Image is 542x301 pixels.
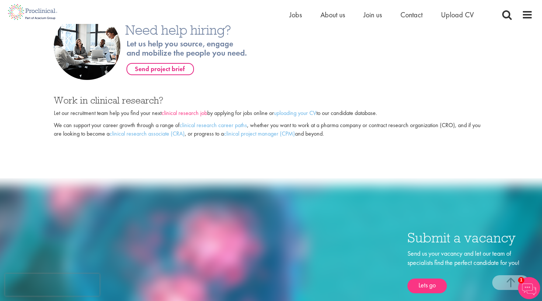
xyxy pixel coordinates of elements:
[518,277,524,283] span: 1
[274,109,316,117] a: uploading your CV
[180,121,247,129] a: clinical research career paths
[5,274,100,296] iframe: reCAPTCHA
[54,95,488,105] h3: Work in clinical research?
[320,10,345,20] a: About us
[441,10,474,20] a: Upload CV
[407,279,447,293] a: Lets go
[110,130,185,137] a: clinical research associate (CRA)
[407,249,533,293] div: Send us your vacancy and let our team of specialists find the perfect candidate for you!
[518,277,540,299] img: Chatbot
[54,121,488,138] p: We can support your career growth through a range of , whether you want to work at a pharma compa...
[407,231,533,245] h3: Submit a vacancy
[364,10,382,20] a: Join us
[224,130,295,137] a: clinical project manager (CPM)
[54,109,488,118] p: Let our recruitment team help you find your next by applying for jobs online or to our candidate ...
[400,10,423,20] a: Contact
[289,10,302,20] a: Jobs
[161,109,207,117] a: clinical research job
